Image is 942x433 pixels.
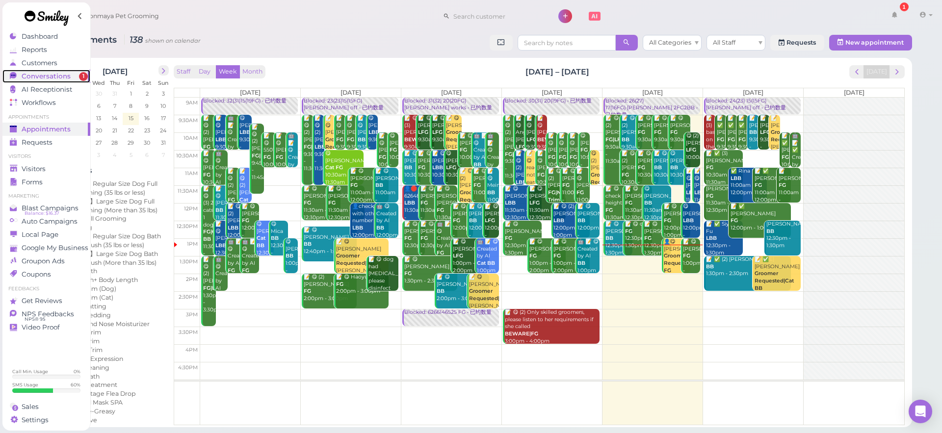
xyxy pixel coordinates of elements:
b: LFG [485,217,495,224]
b: Groomer Requested|BB [591,172,629,185]
div: 📝 ✅ (3) [PERSON_NAME] 10:30am - 11:30am [706,150,742,186]
div: 📝 😋 [PERSON_NAME] 11:30am - 12:30pm [529,185,566,221]
div: 📝 😋 [PERSON_NAME] 12:30pm - 1:30pm [644,221,671,256]
b: FG [418,164,425,171]
b: BB [304,241,312,247]
div: 📝 😋 [PERSON_NAME] 11:30am - 12:30pm [420,185,441,229]
div: 📝 😋 (2) [PERSON_NAME] 11:00am - 12:00pm [548,168,565,232]
div: 🤖 😋 Created by AI 10:30am - 11:30am [215,150,228,215]
b: FG [717,136,724,143]
div: 📝 😋 [PERSON_NAME] [PERSON_NAME] 9:30am - 10:30am [325,115,335,179]
input: Search customer [450,8,545,24]
div: 📝 😋 Meimei 11:00am - 12:00pm [487,168,499,218]
div: 📝 😋 Angilieca [PERSON_NAME] 9:30am - 10:30am [515,115,525,173]
div: 📝 😋 [PERSON_NAME] 10:30am - 11:30am [537,150,547,201]
div: 📝 😋 [PERSON_NAME] 12:30pm - 1:30pm [420,221,441,264]
div: 📝 😋 [PERSON_NAME] 12:30pm - 1:30pm [404,221,425,264]
div: 📝 😋 [PERSON_NAME] 1:00pm - 2:00pm [529,238,566,274]
div: 🤖 📝 😋 Created by AI 1:00pm - 2:00pm [577,238,600,289]
b: FG [638,164,645,171]
b: FG [553,253,561,259]
b: FG|LFG [605,136,625,143]
span: Google My Business [22,244,88,252]
b: FG [437,250,444,256]
a: Requests [2,136,90,149]
button: next [158,65,169,76]
div: Blocked: 32(31)15(19FG) • 已约数量 [203,98,298,105]
li: Marketing [2,193,90,200]
div: 📝 😋 [PERSON_NAME] [PERSON_NAME] 1:00pm - 2:00pm [336,238,389,281]
b: BB [271,235,279,241]
a: Blast Campaigns Balance: $16.37 [2,202,90,215]
div: 😋 (2) [PERSON_NAME] 10:00am - 11:00am [685,132,700,176]
div: 😋 [PERSON_NAME] 9:30am - 10:30am [239,115,252,158]
div: 📝 😋 [PERSON_NAME] 12:40pm - 1:40pm [303,227,356,255]
b: LBB [553,217,564,224]
div: 😋 [PERSON_NAME] 10:00am - 11:00am [580,132,590,176]
div: 📝 😋 [PERSON_NAME] 9:30am - 10:30am [418,115,434,158]
div: 😋 [PERSON_NAME] 12:00pm - 1:00pm [682,203,700,246]
div: 📝 😋 [PERSON_NAME] 11:00am - 12:00pm [685,168,690,218]
div: 📝 😋 [PERSON_NAME] 10:00am - 11:00am [459,132,475,176]
a: Google My Business [2,241,90,255]
b: Groomer Requested|FG [460,189,497,203]
div: 🤖 📝 😋 Created by AI 1:00pm - 2:00pm [241,238,259,296]
div: 📝 (3) based on the note, CANT [PERSON_NAME], have the groomer try but don't risk 9:30am - 10:30am [706,115,716,259]
b: BB [375,182,383,188]
div: 📝 😋 [PERSON_NAME] 10:30am - 11:30am [654,150,675,193]
div: 👤check in with other number 12:00pm - 1:00pm [352,203,389,246]
b: FG [529,253,537,259]
div: 📝 😋 [PERSON_NAME] 11:00am - 12:00pm [375,168,398,211]
a: Groupon Ads [2,255,90,268]
b: LFG [760,129,770,135]
b: FG [505,235,512,241]
b: LBB [731,175,741,181]
span: New appointment [845,39,904,46]
b: LBB [694,189,705,196]
div: [PERSON_NAME] 11:30am - 12:30pm [706,185,742,214]
div: 📝 😋 [PERSON_NAME] 12:00pm - 1:00pm [452,203,473,246]
div: 📝 😋 [PERSON_NAME] 9:30am - 10:30am [670,115,691,158]
a: Auto Campaigns [2,215,90,228]
b: FG [390,147,397,153]
a: Requests [770,35,824,51]
div: 📝 ✅ [PERSON_NAME] 9:30am - 10:30am [738,115,748,165]
div: 📝 😋 [PERSON_NAME] 12:00pm - 1:00pm [663,203,691,239]
div: 🤖 📝 😋 Created by AI 1:00pm - 2:00pm [227,238,245,296]
div: 📝 😋 (2) [PERSON_NAME] 12:00pm - 1:00pm [553,203,590,239]
b: FG [638,129,645,135]
div: 🤖 📝 😋 Created by AI 10:00am - 11:00am [288,132,298,204]
div: 📝 😋 (2) [PERSON_NAME] 1:30pm - 3:30pm [203,256,215,314]
b: FG [570,154,577,160]
b: FG [576,189,584,196]
div: 🤖 📝 😋 Created by AI 12:30pm - 1:30pm [436,221,457,279]
input: Search by notes [518,35,616,51]
b: FG [706,193,713,199]
span: AI Receptionist [22,85,72,94]
div: 📝 😋 (2) [PERSON_NAME] 11:00am - 12:00pm [227,168,240,226]
span: Auto Campaigns [22,217,78,226]
b: BB [358,136,366,143]
div: 📝 😋 [PERSON_NAME] 9:30am - 10:30am [526,115,536,165]
b: BEWARE|BB [404,136,438,143]
div: 📝 😋 [PERSON_NAME] 9:30am - 10:30am [637,115,658,158]
div: 📝 😋 [PERSON_NAME] [PERSON_NAME] 9:30am - 10:30am [445,115,462,173]
div: 📝 😋 [PERSON_NAME] 9:30am - 10:30am [537,115,547,165]
b: FG [779,182,786,188]
b: LFG [418,129,428,135]
b: FG [755,182,762,188]
div: 📝 😋 [PERSON_NAME] 1:00pm - 2:00pm [452,238,489,274]
div: 😋 Mica 12:30pm - 1:30pm [270,221,288,264]
b: BB [215,207,223,213]
b: LBB [686,189,697,196]
b: FG [453,217,460,224]
b: BB [766,228,774,234]
div: Blocked: 31(32) 20(20FG)[PERSON_NAME] works • 已约数量 [404,98,499,112]
div: Blocked: 30(31) 20(19FG) • 已约数量 [504,98,600,105]
b: FG [622,172,629,178]
a: Reports [2,43,90,56]
span: Conversations [22,72,71,80]
div: 📝 😋 [PERSON_NAME] 11:30am - 12:30pm [303,185,340,221]
button: Day [193,65,216,78]
span: Balance: $16.37 [25,209,59,217]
